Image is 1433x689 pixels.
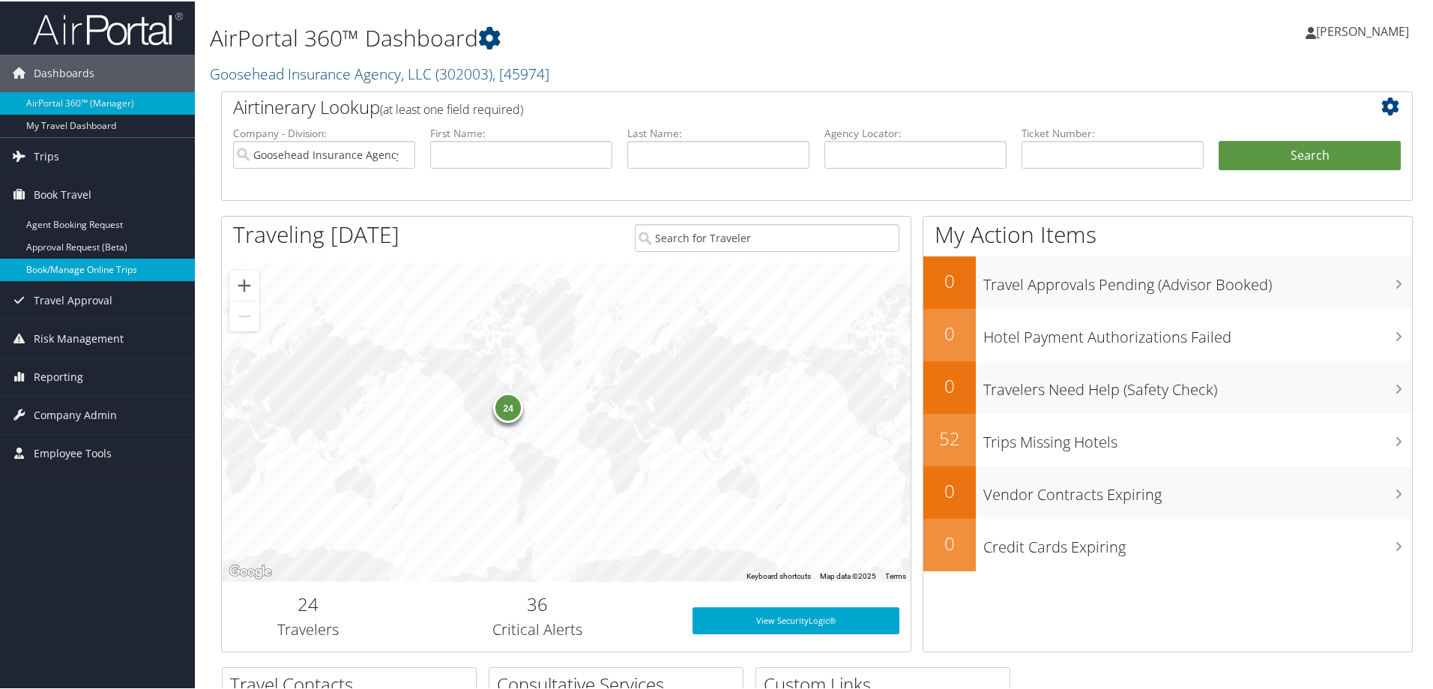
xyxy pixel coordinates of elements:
[226,561,275,580] img: Google
[229,269,259,299] button: Zoom in
[226,561,275,580] a: Open this area in Google Maps (opens a new window)
[923,412,1412,465] a: 52Trips Missing Hotels
[923,255,1412,307] a: 0Travel Approvals Pending (Advisor Booked)
[430,124,612,139] label: First Name:
[693,606,899,633] a: View SecurityLogic®
[34,53,94,91] span: Dashboards
[34,433,112,471] span: Employee Tools
[34,175,91,212] span: Book Travel
[983,423,1412,451] h3: Trips Missing Hotels
[405,618,670,639] h3: Critical Alerts
[923,360,1412,412] a: 0Travelers Need Help (Safety Check)
[983,475,1412,504] h3: Vendor Contracts Expiring
[824,124,1007,139] label: Agency Locator:
[923,267,976,292] h2: 0
[923,319,976,345] h2: 0
[34,136,59,174] span: Trips
[34,357,83,394] span: Reporting
[34,280,112,318] span: Travel Approval
[1306,7,1424,52] a: [PERSON_NAME]
[233,590,383,616] h2: 24
[923,465,1412,517] a: 0Vendor Contracts Expiring
[210,62,549,82] a: Goosehead Insurance Agency, LLC
[635,223,899,250] input: Search for Traveler
[983,370,1412,399] h3: Travelers Need Help (Safety Check)
[923,307,1412,360] a: 0Hotel Payment Authorizations Failed
[983,528,1412,556] h3: Credit Cards Expiring
[923,517,1412,570] a: 0Credit Cards Expiring
[34,395,117,433] span: Company Admin
[983,318,1412,346] h3: Hotel Payment Authorizations Failed
[34,319,124,356] span: Risk Management
[493,391,523,421] div: 24
[1219,139,1401,169] button: Search
[923,372,976,397] h2: 0
[923,529,976,555] h2: 0
[380,100,523,116] span: (at least one field required)
[1022,124,1204,139] label: Ticket Number:
[233,618,383,639] h3: Travelers
[627,124,809,139] label: Last Name:
[746,570,811,580] button: Keyboard shortcuts
[1316,22,1409,38] span: [PERSON_NAME]
[923,424,976,450] h2: 52
[33,10,183,45] img: airportal-logo.png
[210,21,1019,52] h1: AirPortal 360™ Dashboard
[405,590,670,616] h2: 36
[923,217,1412,249] h1: My Action Items
[885,571,906,579] a: Terms (opens in new tab)
[233,124,415,139] label: Company - Division:
[983,265,1412,294] h3: Travel Approvals Pending (Advisor Booked)
[233,217,399,249] h1: Traveling [DATE]
[923,477,976,502] h2: 0
[492,62,549,82] span: , [ 45974 ]
[435,62,492,82] span: ( 302003 )
[820,571,876,579] span: Map data ©2025
[229,300,259,330] button: Zoom out
[233,93,1302,118] h2: Airtinerary Lookup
